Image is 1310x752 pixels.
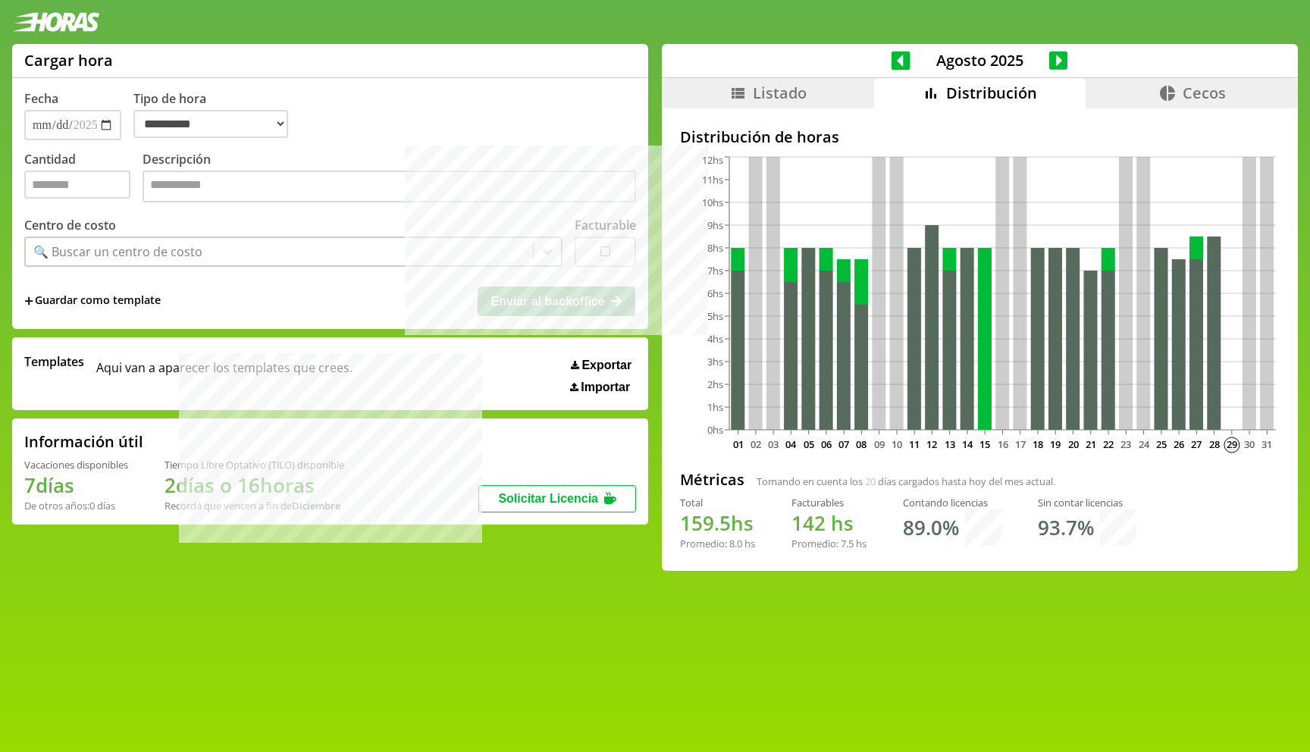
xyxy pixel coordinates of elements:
[707,332,723,346] tspan: 4hs
[24,472,128,499] h1: 7 días
[702,153,723,167] tspan: 12hs
[1038,496,1136,509] div: Sin contar licencias
[133,110,288,138] select: Tipo de hora
[707,309,723,323] tspan: 5hs
[910,50,1049,70] span: Agosto 2025
[865,475,876,488] span: 20
[707,218,723,232] tspan: 9hs
[702,173,723,186] tspan: 11hs
[1261,437,1272,451] text: 31
[680,509,731,537] span: 159.5
[873,437,884,451] text: 09
[962,437,973,451] text: 14
[1067,437,1078,451] text: 20
[24,293,161,309] span: +Guardar como template
[1103,437,1114,451] text: 22
[791,496,867,509] div: Facturables
[707,287,723,300] tspan: 6hs
[1015,437,1026,451] text: 17
[841,537,854,550] span: 7.5
[1033,437,1043,451] text: 18
[757,475,1055,488] span: Tomando en cuenta los días cargados hasta hoy del mes actual.
[24,293,33,309] span: +
[1208,437,1219,451] text: 28
[707,378,723,391] tspan: 2hs
[24,353,84,370] span: Templates
[945,437,955,451] text: 13
[24,151,143,206] label: Cantidad
[24,499,128,512] div: De otros años: 0 días
[803,437,813,451] text: 05
[729,537,742,550] span: 8.0
[24,458,128,472] div: Vacaciones disponibles
[165,499,344,512] div: Recordá que vencen a fin de
[791,509,826,537] span: 142
[979,437,990,451] text: 15
[575,217,636,233] label: Facturable
[926,437,937,451] text: 12
[1038,514,1094,541] h1: 93.7 %
[785,437,797,451] text: 04
[143,171,636,202] textarea: Descripción
[909,437,920,451] text: 11
[1174,437,1184,451] text: 26
[892,437,902,451] text: 10
[24,431,143,452] h2: Información útil
[24,217,116,233] label: Centro de costo
[1156,437,1167,451] text: 25
[791,537,867,550] div: Promedio: hs
[24,50,113,70] h1: Cargar hora
[903,514,959,541] h1: 89.0 %
[1138,437,1149,451] text: 24
[581,381,630,394] span: Importar
[838,437,849,451] text: 07
[856,437,867,451] text: 08
[680,127,1280,147] h2: Distribución de horas
[165,458,344,472] div: Tiempo Libre Optativo (TiLO) disponible
[24,171,130,199] input: Cantidad
[821,437,832,451] text: 06
[581,359,631,372] span: Exportar
[143,151,636,206] label: Descripción
[946,83,1037,103] span: Distribución
[1227,437,1237,451] text: 29
[680,537,755,550] div: Promedio: hs
[791,509,867,537] h1: hs
[292,499,340,512] b: Diciembre
[1120,437,1131,451] text: 23
[707,400,723,414] tspan: 1hs
[478,485,636,512] button: Solicitar Licencia
[732,437,743,451] text: 01
[1086,437,1096,451] text: 21
[707,241,723,255] tspan: 8hs
[165,472,344,499] h1: 2 días o 16 horas
[997,437,1008,451] text: 16
[33,243,202,260] div: 🔍 Buscar un centro de costo
[753,83,807,103] span: Listado
[707,264,723,277] tspan: 7hs
[12,12,100,32] img: logotipo
[498,492,598,505] span: Solicitar Licencia
[702,196,723,209] tspan: 10hs
[707,355,723,368] tspan: 3hs
[680,509,755,537] h1: hs
[566,358,636,373] button: Exportar
[133,90,300,140] label: Tipo de hora
[1050,437,1061,451] text: 19
[903,496,1001,509] div: Contando licencias
[751,437,761,451] text: 02
[680,496,755,509] div: Total
[707,423,723,437] tspan: 0hs
[1183,83,1226,103] span: Cecos
[24,90,58,107] label: Fecha
[680,469,744,490] h2: Métricas
[96,353,353,394] span: Aqui van a aparecer los templates que crees.
[1244,437,1255,451] text: 30
[768,437,779,451] text: 03
[1191,437,1202,451] text: 27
